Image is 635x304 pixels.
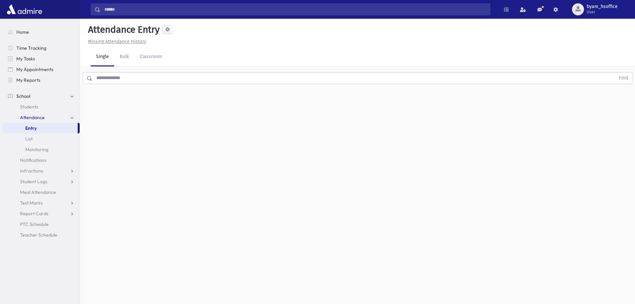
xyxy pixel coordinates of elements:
[16,93,30,99] span: School
[3,176,80,187] a: Student Logs
[3,166,80,176] a: Infractions
[3,64,80,75] a: My Appointments
[3,123,78,133] a: Entry
[3,208,80,219] a: Report Cards
[25,146,48,153] span: Monitoring
[100,3,490,15] input: Search
[3,219,80,230] a: PTC Schedule
[3,43,80,53] a: Time Tracking
[3,187,80,198] a: Meal Attendance
[16,66,53,72] span: My Appointments
[16,77,40,83] span: My Reports
[3,27,80,37] a: Home
[20,211,48,217] span: Report Cards
[85,39,146,44] a: Missing Attendance History
[3,112,80,123] a: Attendance
[3,198,80,208] a: Test Marks
[16,45,46,51] span: Time Tracking
[20,200,43,206] span: Test Marks
[25,125,37,131] span: Entry
[114,48,134,66] a: Bulk
[20,179,47,185] span: Student Logs
[134,48,167,66] a: Classroom
[20,157,46,163] span: Notifications
[3,75,80,85] a: My Reports
[587,4,618,9] span: byam_hsoffice
[20,104,38,110] span: Students
[88,39,146,44] u: Missing Attendance History
[85,24,160,35] h5: Attendance Entry
[3,230,80,240] a: Teacher Schedule
[20,221,49,227] span: PTC Schedule
[3,144,80,155] a: Monitoring
[3,91,80,101] a: School
[5,3,44,16] img: AdmirePro
[20,168,43,174] span: Infractions
[3,133,80,144] a: List
[20,114,45,120] span: Attendance
[20,232,57,238] span: Teacher Schedule
[587,9,618,15] span: User
[3,53,80,64] a: My Tasks
[615,72,632,84] button: Find
[20,189,56,195] span: Meal Attendance
[16,56,35,62] span: My Tasks
[25,136,33,142] span: List
[3,155,80,166] a: Notifications
[91,48,114,66] a: Single
[3,101,80,112] a: Students
[16,29,29,35] span: Home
